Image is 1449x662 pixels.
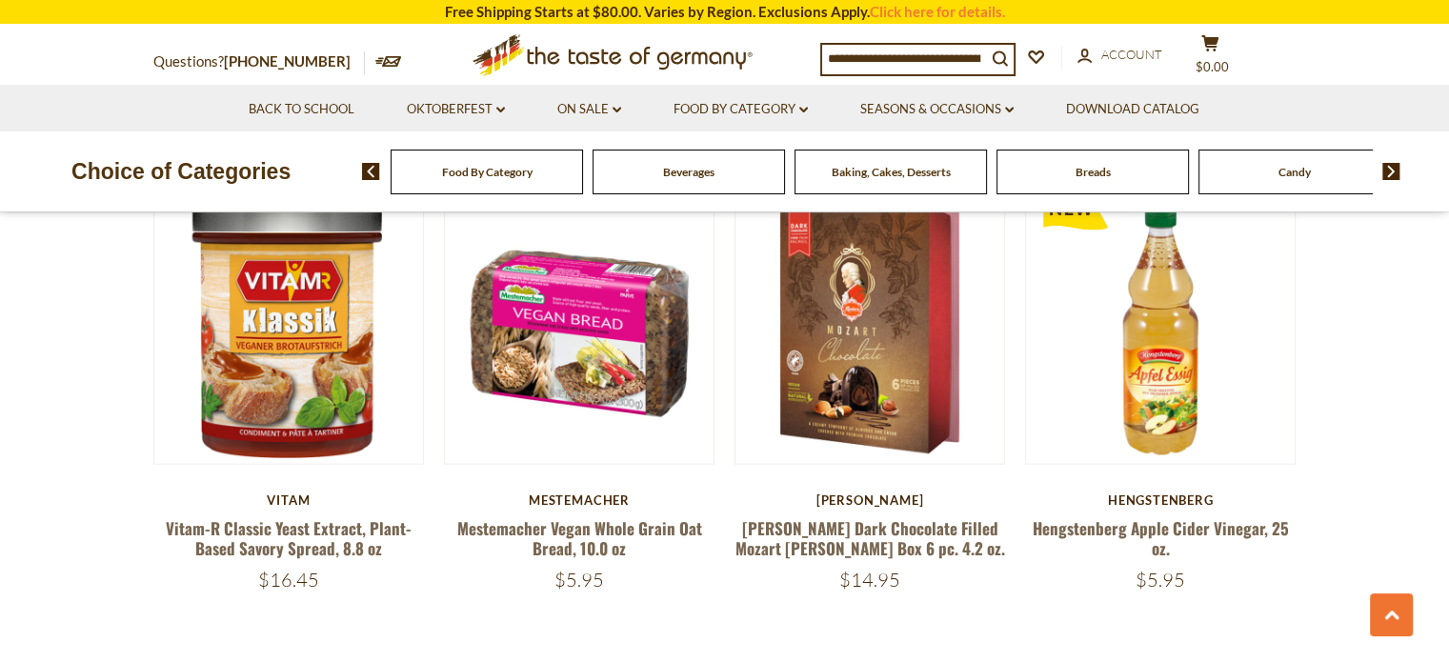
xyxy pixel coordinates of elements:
[870,3,1005,20] a: Click here for details.
[735,516,1005,560] a: [PERSON_NAME] Dark Chocolate Filled Mozart [PERSON_NAME] Box 6 pc. 4.2 oz.
[1025,492,1297,508] div: Hengstenberg
[362,163,380,180] img: previous arrow
[249,99,354,120] a: Back to School
[153,50,365,74] p: Questions?
[1066,99,1199,120] a: Download Catalog
[839,568,900,592] span: $14.95
[832,165,951,179] a: Baking, Cakes, Desserts
[1076,165,1111,179] a: Breads
[224,52,351,70] a: [PHONE_NUMBER]
[663,165,714,179] a: Beverages
[407,99,505,120] a: Oktoberfest
[444,492,715,508] div: Mestemacher
[1278,165,1311,179] a: Candy
[554,568,604,592] span: $5.95
[1196,59,1229,74] span: $0.00
[166,516,412,560] a: Vitam-R Classic Yeast Extract, Plant-Based Savory Spread, 8.8 oz
[735,492,1006,508] div: [PERSON_NAME]
[153,492,425,508] div: Vitam
[1136,568,1185,592] span: $5.95
[1033,516,1289,560] a: Hengstenberg Apple Cider Vinegar, 25 oz.
[258,568,319,592] span: $16.45
[1382,163,1400,180] img: next arrow
[442,165,533,179] a: Food By Category
[1182,34,1239,82] button: $0.00
[557,99,621,120] a: On Sale
[860,99,1014,120] a: Seasons & Occasions
[154,195,424,465] img: Vitam-R Classic Yeast Extract, Plant-Based Savory Spread, 8.8 oz
[735,195,1005,465] img: Reber Dark Chocolate Filled Mozart Kugel Box 6 pc. 4.2 oz.
[445,195,714,465] img: Mestemacher Vegan Whole Grain Oat Bread, 10.0 oz
[456,516,701,560] a: Mestemacher Vegan Whole Grain Oat Bread, 10.0 oz
[674,99,808,120] a: Food By Category
[1026,195,1296,465] img: Hengstenberg Apple Cider Vinegar, 25 oz.
[1077,45,1162,66] a: Account
[1101,47,1162,62] span: Account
